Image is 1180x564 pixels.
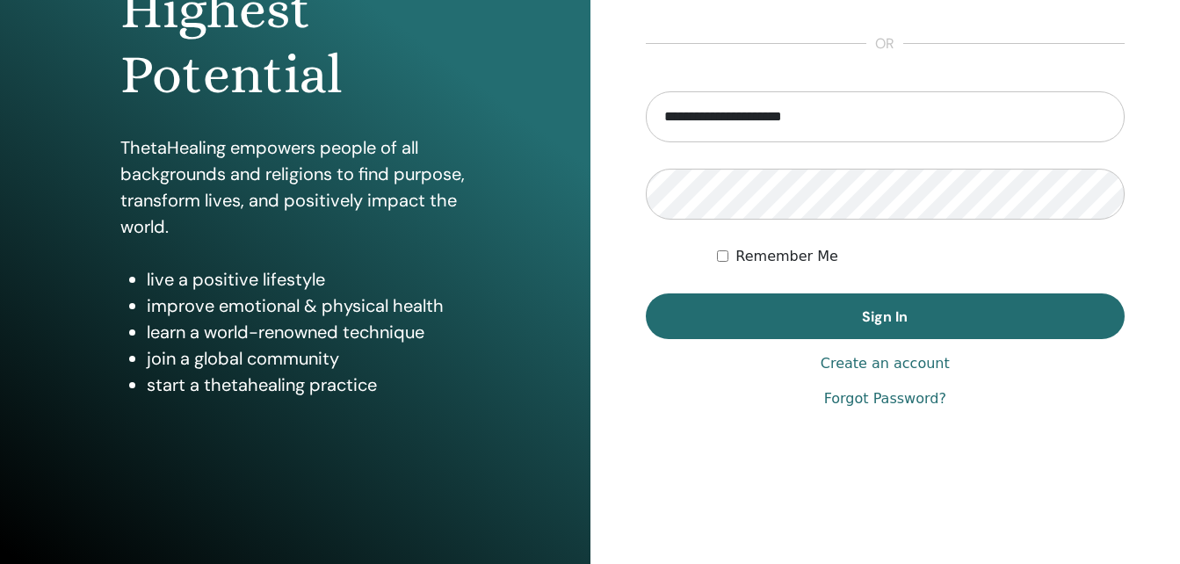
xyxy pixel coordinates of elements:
label: Remember Me [735,246,838,267]
p: ThetaHealing empowers people of all backgrounds and religions to find purpose, transform lives, a... [120,134,470,240]
li: live a positive lifestyle [147,266,470,293]
div: Keep me authenticated indefinitely or until I manually logout [717,246,1125,267]
button: Sign In [646,293,1126,339]
li: learn a world-renowned technique [147,319,470,345]
span: Sign In [862,307,908,326]
li: start a thetahealing practice [147,372,470,398]
span: or [866,33,903,54]
a: Create an account [821,353,950,374]
a: Forgot Password? [824,388,946,409]
li: improve emotional & physical health [147,293,470,319]
li: join a global community [147,345,470,372]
